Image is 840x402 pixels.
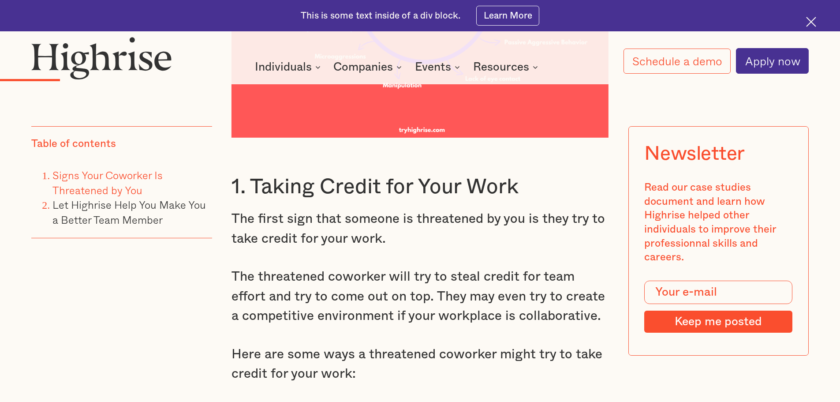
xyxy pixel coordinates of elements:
[736,48,809,74] a: Apply now
[301,10,460,22] div: This is some text inside of a div block.
[644,181,792,265] div: Read our case studies document and learn how Highrise helped other individuals to improve their p...
[473,62,529,72] div: Resources
[31,37,172,79] img: Highrise logo
[644,311,792,333] input: Keep me posted
[644,281,792,333] form: Modal Form
[644,281,792,304] input: Your e-mail
[52,196,206,228] a: Let Highrise Help You Make You a Better Team Member
[231,174,609,200] h3: 1. Taking Credit for Your Work
[231,267,609,326] p: The threatened coworker will try to steal credit for team effort and try to come out on top. They...
[231,209,609,248] p: The first sign that someone is threatened by you is they try to take credit for your work.
[476,6,539,26] a: Learn More
[231,345,609,384] p: Here are some ways a threatened coworker might try to take credit for your work:
[255,62,323,72] div: Individuals
[52,167,163,198] a: Signs Your Coworker Is Threatened by You
[31,137,116,151] div: Table of contents
[255,62,312,72] div: Individuals
[644,142,745,165] div: Newsletter
[415,62,463,72] div: Events
[415,62,451,72] div: Events
[806,17,816,27] img: Cross icon
[473,62,541,72] div: Resources
[623,49,731,74] a: Schedule a demo
[333,62,404,72] div: Companies
[333,62,393,72] div: Companies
